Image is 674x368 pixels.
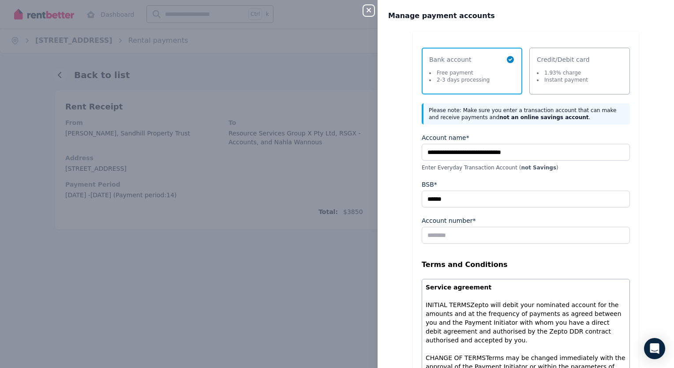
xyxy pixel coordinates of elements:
[426,300,626,345] p: Zepto will debit your nominated account for the amounts and at the frequency of payments as agree...
[426,354,486,361] span: CHANGE OF TERMS
[537,69,588,76] li: 1.93% charge
[422,103,630,124] div: Please note: Make sure you enter a transaction account that can make and receive payments and .
[429,69,490,76] li: Free payment
[422,164,630,171] p: Enter Everyday Transaction Account ( )
[422,216,476,225] label: Account number*
[422,259,630,270] legend: Terms and Conditions
[521,165,556,171] b: not Savings
[426,301,470,308] span: INITIAL TERMS
[426,283,626,292] p: Service agreement
[422,133,469,142] label: Account name*
[537,55,590,64] span: Credit/Debit card
[388,11,495,21] span: Manage payment accounts
[429,55,490,64] span: Bank account
[537,76,588,83] li: Instant payment
[429,76,490,83] li: 2-3 days processing
[499,114,588,120] b: not an online savings account
[644,338,665,359] div: Open Intercom Messenger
